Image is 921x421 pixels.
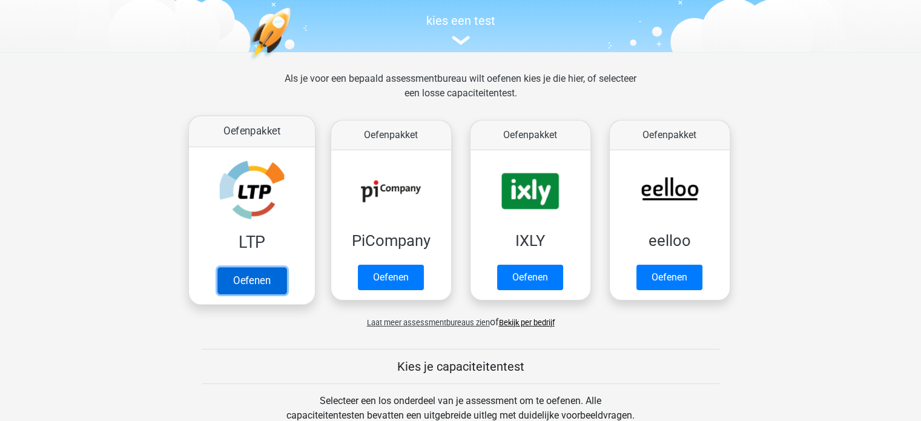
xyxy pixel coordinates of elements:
[182,305,739,330] div: of
[182,13,739,45] a: kies een test
[367,318,490,327] span: Laat meer assessmentbureaus zien
[249,7,338,117] img: oefenen
[497,265,563,290] a: Oefenen
[217,267,286,294] a: Oefenen
[358,265,424,290] a: Oefenen
[182,13,739,28] h5: kies een test
[275,71,646,115] div: Als je voor een bepaald assessmentbureau wilt oefenen kies je die hier, of selecteer een losse ca...
[636,265,702,290] a: Oefenen
[499,318,555,327] a: Bekijk per bedrijf
[452,36,470,45] img: assessment
[202,359,719,374] h5: Kies je capaciteitentest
